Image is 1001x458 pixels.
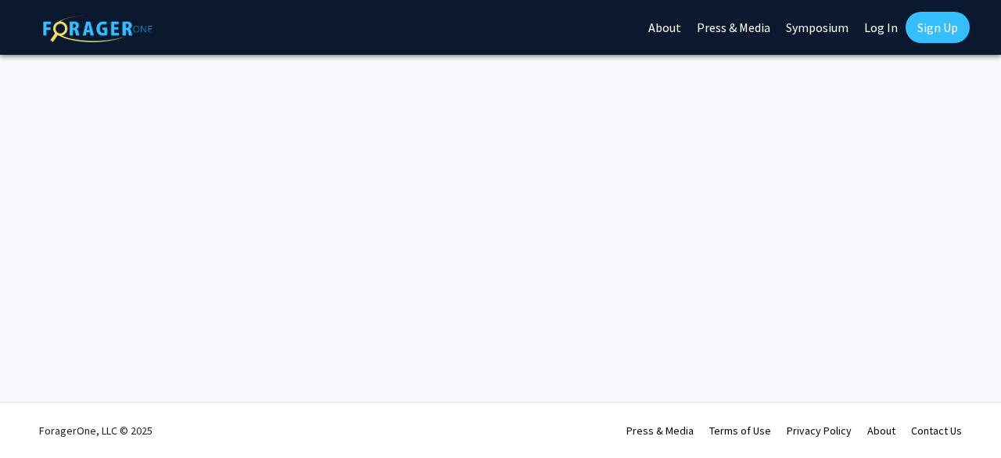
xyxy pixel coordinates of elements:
img: ForagerOne Logo [43,15,152,42]
a: Contact Us [911,424,962,438]
a: About [867,424,895,438]
div: ForagerOne, LLC © 2025 [39,403,152,458]
a: Sign Up [906,12,970,43]
a: Privacy Policy [787,424,852,438]
a: Terms of Use [709,424,771,438]
a: Press & Media [626,424,694,438]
